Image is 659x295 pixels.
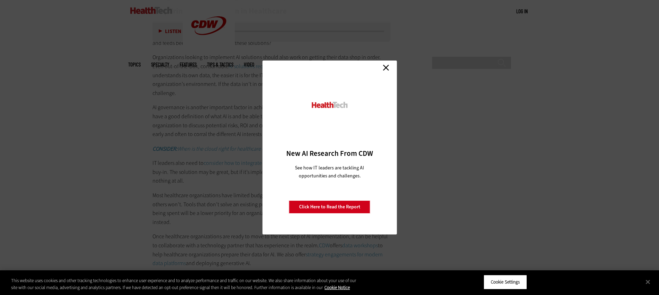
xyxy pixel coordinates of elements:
[324,285,350,290] a: More information about your privacy
[381,62,391,73] a: Close
[311,101,348,109] img: HealthTech_0.png
[274,149,385,158] h3: New AI Research From CDW
[484,275,527,289] button: Cookie Settings
[287,164,372,180] p: See how IT leaders are tackling AI opportunities and challenges.
[640,274,656,289] button: Close
[11,277,362,291] div: This website uses cookies and other tracking technologies to enhance user experience and to analy...
[289,200,370,214] a: Click Here to Read the Report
